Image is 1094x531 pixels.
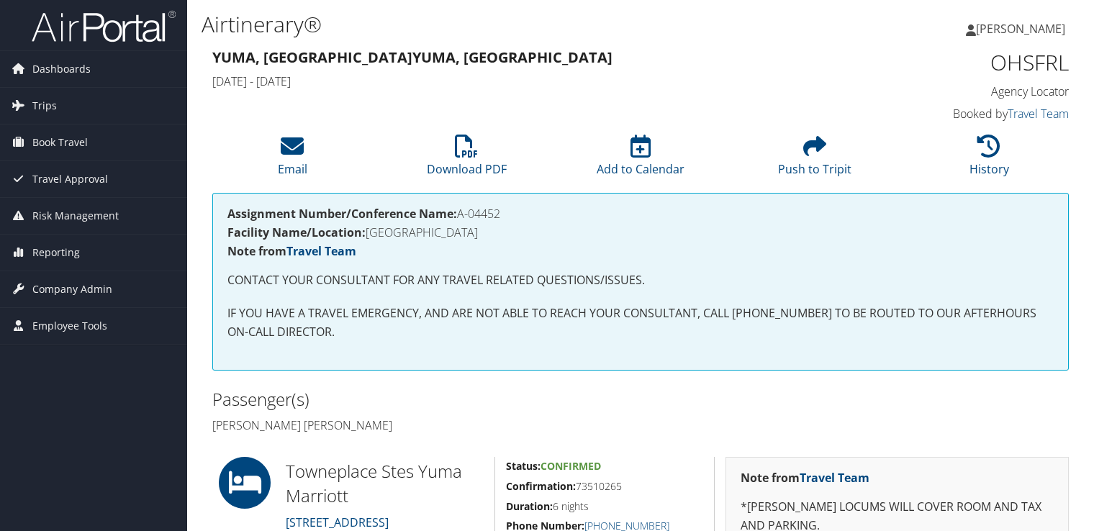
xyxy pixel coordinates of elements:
h4: [GEOGRAPHIC_DATA] [227,227,1054,238]
strong: Confirmation: [506,479,576,493]
span: Travel Approval [32,161,108,197]
strong: Assignment Number/Conference Name: [227,206,457,222]
a: Travel Team [1008,106,1069,122]
a: [PERSON_NAME] [966,7,1080,50]
a: Email [278,142,307,177]
span: Risk Management [32,198,119,234]
p: IF YOU HAVE A TRAVEL EMERGENCY, AND ARE NOT ABLE TO REACH YOUR CONSULTANT, CALL [PHONE_NUMBER] TO... [227,304,1054,341]
a: Add to Calendar [597,142,684,177]
a: History [969,142,1009,177]
strong: Duration: [506,499,553,513]
strong: Note from [227,243,356,259]
img: airportal-logo.png [32,9,176,43]
strong: Facility Name/Location: [227,224,366,240]
h2: Towneplace Stes Yuma Marriott [286,459,484,507]
span: Dashboards [32,51,91,87]
span: Trips [32,88,57,124]
strong: Yuma, [GEOGRAPHIC_DATA] Yuma, [GEOGRAPHIC_DATA] [212,47,612,67]
strong: Status: [506,459,541,473]
h4: Agency Locator [871,83,1069,99]
span: [PERSON_NAME] [976,21,1065,37]
a: Download PDF [427,142,507,177]
span: Confirmed [541,459,601,473]
h4: Booked by [871,106,1069,122]
a: Travel Team [286,243,356,259]
p: CONTACT YOUR CONSULTANT FOR ANY TRAVEL RELATED QUESTIONS/ISSUES. [227,271,1054,290]
span: Employee Tools [32,308,107,344]
span: Company Admin [32,271,112,307]
h5: 73510265 [506,479,703,494]
h1: Airtinerary® [202,9,787,40]
a: Travel Team [800,470,869,486]
a: Push to Tripit [778,142,851,177]
h1: OHSFRL [871,47,1069,78]
span: Book Travel [32,124,88,160]
h4: A-04452 [227,208,1054,219]
h5: 6 nights [506,499,703,514]
strong: Note from [741,470,869,486]
h4: [PERSON_NAME] [PERSON_NAME] [212,417,630,433]
span: Reporting [32,235,80,271]
h2: Passenger(s) [212,387,630,412]
h4: [DATE] - [DATE] [212,73,849,89]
